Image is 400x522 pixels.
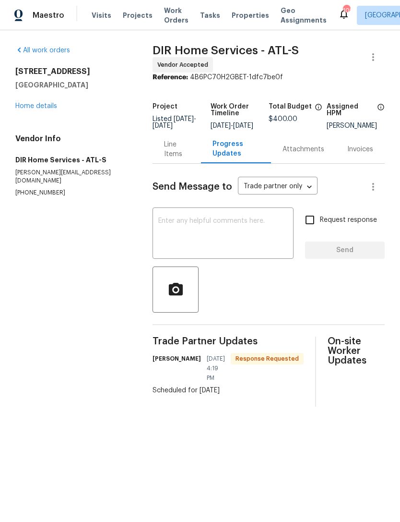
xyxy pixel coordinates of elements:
span: [DATE] [153,122,173,129]
span: - [211,122,253,129]
div: Invoices [347,145,373,154]
span: DIR Home Services - ATL-S [153,45,299,56]
div: Attachments [282,145,324,154]
a: Home details [15,103,57,109]
span: Tasks [200,12,220,19]
h5: Project [153,103,177,110]
div: 4B6PC70H2GBET-1dfc7be0f [153,73,385,82]
span: The total cost of line items that have been proposed by Opendoor. This sum includes line items th... [315,103,322,116]
span: Trade Partner Updates [153,337,304,346]
div: Scheduled for [DATE] [153,386,304,395]
span: Vendor Accepted [157,60,212,70]
span: Response Requested [232,354,303,364]
div: Trade partner only [238,179,318,195]
span: [DATE] 4:19 PM [207,354,225,383]
span: The hpm assigned to this work order. [377,103,385,122]
span: Properties [232,11,269,20]
b: Reference: [153,74,188,81]
div: Progress Updates [212,139,259,158]
h5: DIR Home Services - ATL-S [15,155,129,165]
h5: Assigned HPM [327,103,374,117]
span: Request response [320,215,377,225]
h5: [GEOGRAPHIC_DATA] [15,80,129,90]
span: Send Message to [153,182,232,192]
span: Work Orders [164,6,188,25]
span: - [153,116,196,129]
span: Listed [153,116,196,129]
h5: Work Order Timeline [211,103,269,117]
h5: Total Budget [269,103,312,110]
div: 102 [343,6,350,15]
span: Geo Assignments [281,6,327,25]
span: [DATE] [211,122,231,129]
span: Visits [92,11,111,20]
a: All work orders [15,47,70,54]
p: [PERSON_NAME][EMAIL_ADDRESS][DOMAIN_NAME] [15,169,129,185]
span: Maestro [33,11,64,20]
div: Line Items [164,140,189,159]
h4: Vendor Info [15,134,129,144]
span: On-site Worker Updates [328,337,385,365]
p: [PHONE_NUMBER] [15,189,129,197]
h6: [PERSON_NAME] [153,354,201,364]
div: [PERSON_NAME] [327,122,385,129]
span: [DATE] [233,122,253,129]
span: $400.00 [269,116,297,122]
span: Projects [123,11,153,20]
span: [DATE] [174,116,194,122]
h2: [STREET_ADDRESS] [15,67,129,76]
